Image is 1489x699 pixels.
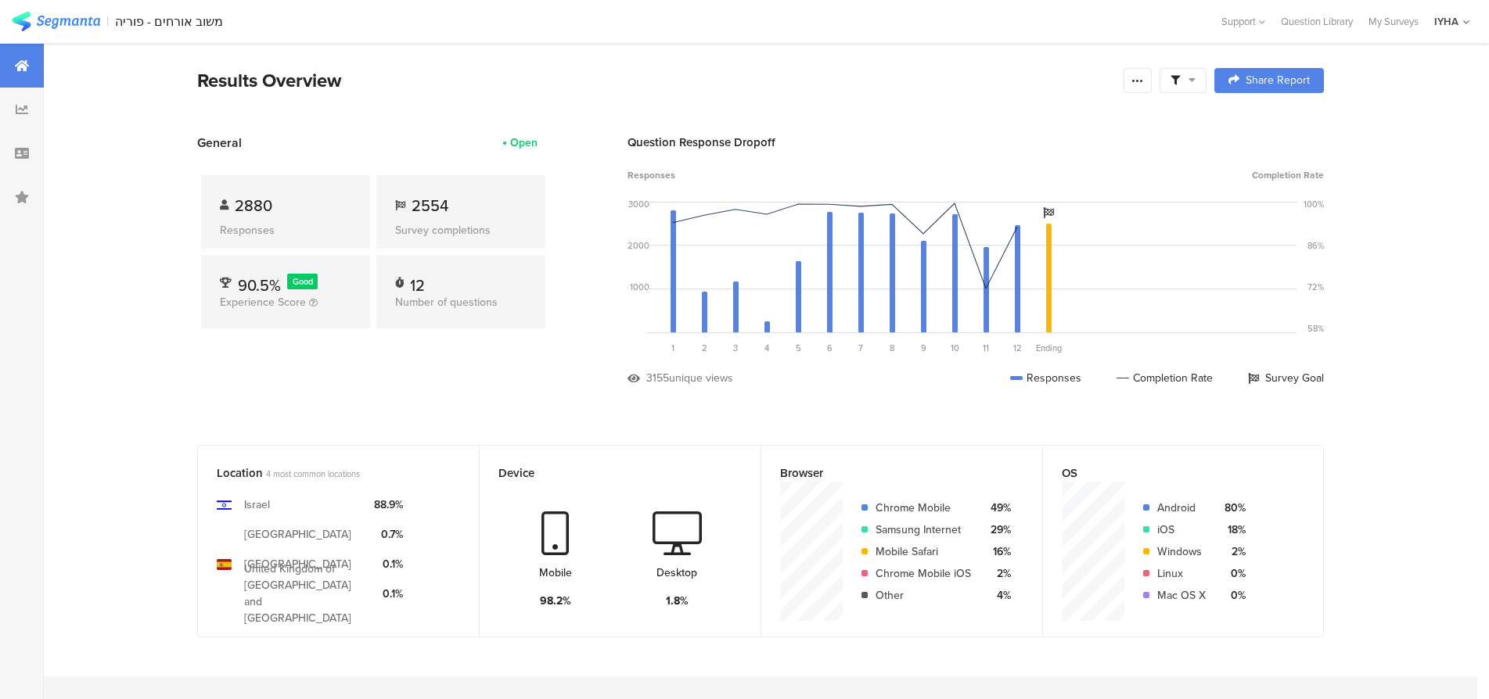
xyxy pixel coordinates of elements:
div: Open [510,134,538,151]
div: 98.2% [540,593,571,609]
div: Survey Goal [1248,370,1324,386]
div: 100% [1304,198,1324,210]
div: Windows [1157,543,1206,560]
div: משוב אורחים - פוריה [115,14,223,29]
div: 16% [984,543,1011,560]
div: Chrome Mobile [876,500,971,516]
span: General [197,134,242,152]
a: Question Library [1273,14,1361,29]
div: 72% [1307,281,1324,293]
div: Mac OS X [1157,587,1206,604]
div: Survey completions [395,222,527,238]
div: Support [1221,9,1265,34]
div: 0.1% [374,556,403,572]
div: Chrome Mobile iOS [876,565,971,582]
div: Israel [244,496,270,513]
span: 11 [983,342,989,354]
div: 80% [1218,500,1246,516]
div: Other [876,587,971,604]
div: Linux [1157,565,1206,582]
div: [GEOGRAPHIC_DATA] [244,526,351,543]
span: 1 [671,342,674,354]
span: 9 [921,342,926,354]
div: 29% [984,522,1011,538]
div: 0.7% [374,526,403,543]
div: Desktop [656,565,697,581]
div: unique views [669,370,733,386]
a: My Surveys [1361,14,1426,29]
span: 6 [827,342,833,354]
div: Device [498,464,716,482]
div: OS [1062,464,1279,482]
div: 58% [1307,322,1324,335]
div: 86% [1307,239,1324,252]
span: 10 [951,342,959,354]
div: 2% [1218,543,1246,560]
div: Ending [1033,342,1064,354]
div: Samsung Internet [876,522,971,538]
div: 49% [984,500,1011,516]
span: 3 [733,342,738,354]
span: Number of questions [395,294,498,310]
span: 8 [890,342,894,354]
span: 4 most common locations [266,468,360,480]
span: 5 [796,342,801,354]
div: iOS [1157,522,1206,538]
span: Completion Rate [1252,168,1324,182]
span: 2880 [235,194,272,217]
div: 12 [410,274,425,289]
div: Browser [780,464,998,482]
div: Question Response Dropoff [628,134,1324,151]
div: 1000 [630,281,649,293]
div: 3155 [646,370,669,386]
div: 4% [984,587,1011,604]
div: 2% [984,565,1011,582]
span: 4 [764,342,769,354]
div: United Kingdom of [GEOGRAPHIC_DATA] and [GEOGRAPHIC_DATA] [244,561,361,626]
span: Good [293,275,313,288]
div: Results Overview [197,66,1116,95]
i: Survey Goal [1043,207,1054,218]
span: Responses [628,168,675,182]
span: 7 [858,342,863,354]
div: Mobile Safari [876,543,971,560]
div: Android [1157,500,1206,516]
div: 18% [1218,522,1246,538]
span: 2 [702,342,707,354]
div: Responses [1010,370,1081,386]
div: 3000 [628,198,649,210]
span: Share Report [1246,75,1310,86]
div: 2000 [628,239,649,252]
div: 0% [1218,587,1246,604]
img: segmanta logo [12,12,100,31]
div: Mobile [539,565,572,581]
div: [GEOGRAPHIC_DATA] [244,556,351,572]
div: Responses [220,222,351,238]
span: 2554 [412,194,448,217]
div: 0% [1218,565,1246,582]
div: Completion Rate [1117,370,1213,386]
div: 0.1% [374,586,403,602]
div: | [106,13,109,30]
span: Experience Score [220,294,306,310]
div: 88.9% [374,496,403,513]
div: Location [217,464,434,482]
div: 1.8% [666,593,689,609]
span: 90.5% [238,274,281,297]
span: 12 [1013,342,1022,354]
div: IYHA [1434,14,1458,29]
